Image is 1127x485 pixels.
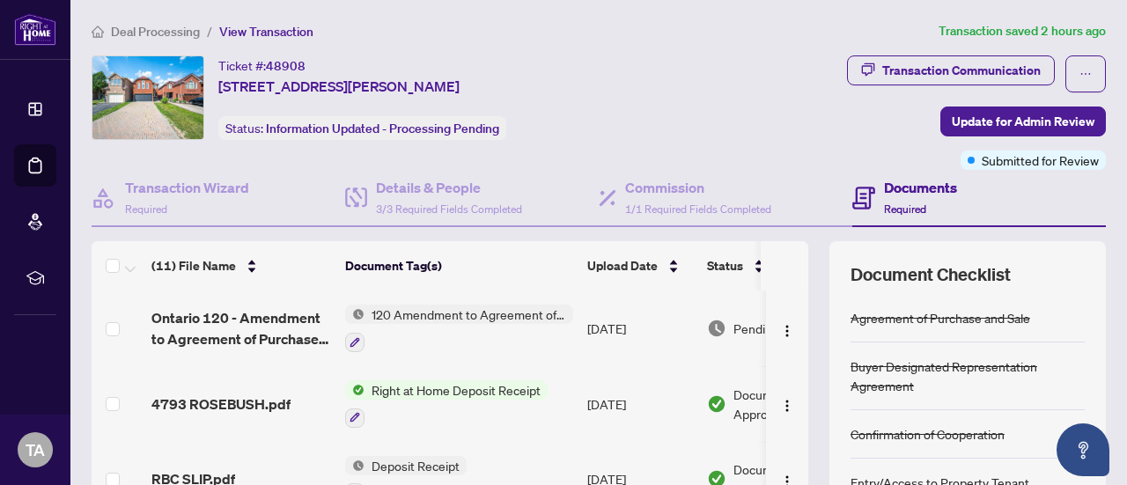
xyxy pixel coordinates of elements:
th: Upload Date [580,241,700,290]
span: [STREET_ADDRESS][PERSON_NAME] [218,76,460,97]
span: (11) File Name [151,256,236,276]
span: TA [26,437,45,462]
div: Ticket #: [218,55,306,76]
img: Document Status [707,394,726,414]
h4: Commission [625,177,771,198]
th: (11) File Name [144,241,338,290]
span: Upload Date [587,256,658,276]
button: Update for Admin Review [940,107,1106,136]
span: ellipsis [1079,68,1092,80]
span: View Transaction [219,24,313,40]
span: Required [125,202,167,216]
span: Document Approved [733,385,843,423]
h4: Documents [884,177,957,198]
span: Deposit Receipt [365,456,467,475]
div: Buyer Designated Representation Agreement [851,356,1085,395]
button: Logo [773,390,801,418]
span: 48908 [266,58,306,74]
td: [DATE] [580,290,700,366]
span: home [92,26,104,38]
span: Update for Admin Review [952,107,1094,136]
div: Confirmation of Cooperation [851,424,1005,444]
td: [DATE] [580,366,700,442]
article: Transaction saved 2 hours ago [939,21,1106,41]
span: Submitted for Review [982,151,1099,170]
span: Deal Processing [111,24,200,40]
span: Right at Home Deposit Receipt [365,380,548,400]
h4: Transaction Wizard [125,177,249,198]
img: Status Icon [345,380,365,400]
img: IMG-W12259129_1.jpg [92,56,203,139]
button: Transaction Communication [847,55,1055,85]
th: Status [700,241,850,290]
span: 4793 ROSEBUSH.pdf [151,393,291,415]
div: Agreement of Purchase and Sale [851,308,1030,327]
span: Information Updated - Processing Pending [266,121,499,136]
span: Document Checklist [851,262,1011,287]
button: Status Icon120 Amendment to Agreement of Purchase and Sale [345,305,573,352]
li: / [207,21,212,41]
div: Transaction Communication [882,56,1041,85]
h4: Details & People [376,177,522,198]
img: Status Icon [345,456,365,475]
button: Status IconRight at Home Deposit Receipt [345,380,548,428]
span: 120 Amendment to Agreement of Purchase and Sale [365,305,573,324]
img: Document Status [707,319,726,338]
span: Status [707,256,743,276]
span: Ontario 120 - Amendment to Agreement of Purchase and Sale 2.pdf [151,307,331,349]
span: 3/3 Required Fields Completed [376,202,522,216]
img: Status Icon [345,305,365,324]
button: Logo [773,314,801,342]
button: Open asap [1057,423,1109,476]
div: Status: [218,116,506,140]
th: Document Tag(s) [338,241,580,290]
span: Pending Review [733,319,821,338]
img: logo [14,13,56,46]
img: Logo [780,399,794,413]
img: Logo [780,324,794,338]
span: 1/1 Required Fields Completed [625,202,771,216]
span: Required [884,202,926,216]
